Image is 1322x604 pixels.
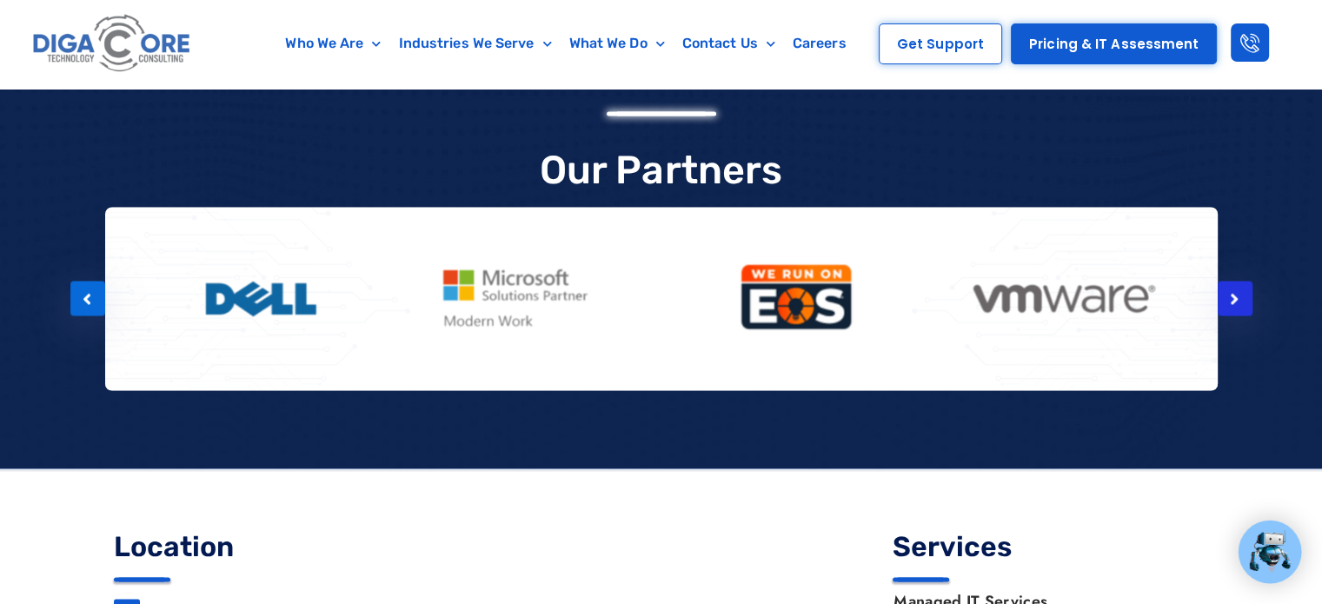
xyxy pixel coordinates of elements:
a: Who We Are [276,23,389,63]
a: What We Do [561,23,674,63]
a: Industries We Serve [390,23,561,63]
img: VMware Logo [947,270,1180,328]
img: Dell Logo [144,269,377,328]
img: Digacore logo 1 [29,9,196,79]
span: Get Support [897,37,984,50]
a: Get Support [879,23,1002,64]
a: Contact Us [674,23,784,63]
h4: Location [114,532,430,560]
img: Microsoft Solutions Partner Transparent [412,237,645,360]
h4: Services [893,532,1209,560]
img: EOS ORANGE [680,240,913,356]
nav: Menu [265,23,867,63]
p: Our Partners [540,147,782,193]
a: Careers [784,23,855,63]
a: Pricing & IT Assessment [1011,23,1217,64]
span: Pricing & IT Assessment [1029,37,1199,50]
